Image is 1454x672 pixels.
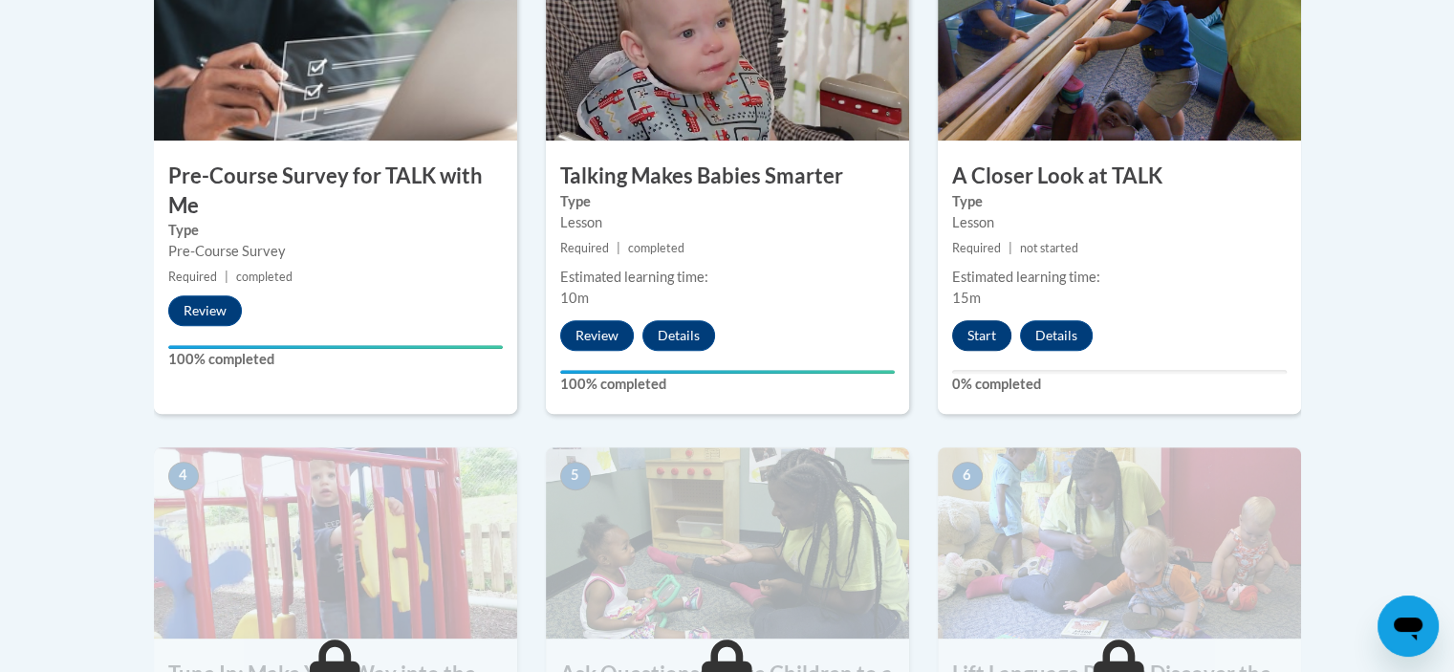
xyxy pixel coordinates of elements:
[617,241,620,255] span: |
[952,241,1001,255] span: Required
[225,270,228,284] span: |
[628,241,684,255] span: completed
[168,349,503,370] label: 100% completed
[952,462,983,490] span: 6
[560,462,591,490] span: 5
[952,212,1287,233] div: Lesson
[168,462,199,490] span: 4
[560,241,609,255] span: Required
[236,270,293,284] span: completed
[560,374,895,395] label: 100% completed
[1020,320,1093,351] button: Details
[154,447,517,639] img: Course Image
[1020,241,1078,255] span: not started
[952,267,1287,288] div: Estimated learning time:
[560,320,634,351] button: Review
[168,295,242,326] button: Review
[560,290,589,306] span: 10m
[168,345,503,349] div: Your progress
[938,162,1301,191] h3: A Closer Look at TALK
[642,320,715,351] button: Details
[168,241,503,262] div: Pre-Course Survey
[1009,241,1012,255] span: |
[546,447,909,639] img: Course Image
[560,191,895,212] label: Type
[560,267,895,288] div: Estimated learning time:
[952,374,1287,395] label: 0% completed
[952,290,981,306] span: 15m
[154,162,517,221] h3: Pre-Course Survey for TALK with Me
[560,212,895,233] div: Lesson
[560,370,895,374] div: Your progress
[938,447,1301,639] img: Course Image
[168,270,217,284] span: Required
[1378,596,1439,657] iframe: Button to launch messaging window
[168,220,503,241] label: Type
[952,320,1011,351] button: Start
[952,191,1287,212] label: Type
[546,162,909,191] h3: Talking Makes Babies Smarter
